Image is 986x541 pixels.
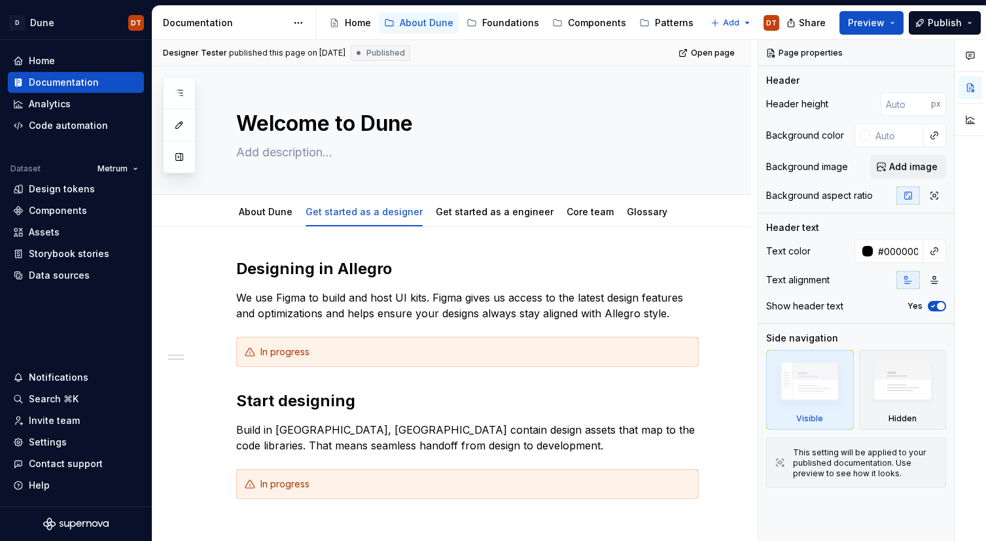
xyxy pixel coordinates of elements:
a: Analytics [8,94,144,114]
button: Preview [839,11,904,35]
div: Background aspect ratio [766,189,873,202]
div: Home [29,54,55,67]
p: px [931,99,941,109]
div: Code automation [29,119,108,132]
a: Home [8,50,144,71]
div: Foundations [482,16,539,29]
div: Hidden [889,413,917,424]
span: Published [366,48,405,58]
a: Data sources [8,265,144,286]
a: Glossary [627,206,667,217]
a: About Dune [379,12,459,33]
svg: Supernova Logo [43,517,109,531]
a: Patterns [634,12,699,33]
div: Page tree [324,10,704,36]
div: Documentation [163,16,287,29]
span: Publish [928,16,962,29]
input: Auto [881,92,931,116]
div: Search ⌘K [29,393,79,406]
div: published this page on [DATE] [229,48,345,58]
button: DDuneDT [3,9,149,37]
div: Home [345,16,371,29]
p: Build in [GEOGRAPHIC_DATA], [GEOGRAPHIC_DATA] contain design assets that map to the code librarie... [236,422,699,453]
button: Search ⌘K [8,389,144,410]
div: Data sources [29,269,90,282]
span: Metrum [97,164,128,174]
div: D [9,15,25,31]
a: Core team [567,206,614,217]
div: Assets [29,226,60,239]
a: Home [324,12,376,33]
a: Documentation [8,72,144,93]
span: Preview [848,16,885,29]
div: Glossary [622,198,673,225]
div: Side navigation [766,332,838,345]
div: Storybook stories [29,247,109,260]
div: In progress [260,478,690,491]
span: Add [723,18,739,28]
a: Assets [8,222,144,243]
button: Publish [909,11,981,35]
div: Design tokens [29,183,95,196]
button: Add image [870,155,946,179]
div: Analytics [29,97,71,111]
div: Components [29,204,87,217]
a: Foundations [461,12,544,33]
div: Dune [30,16,54,29]
div: Header [766,74,800,87]
div: In progress [260,345,690,358]
div: Visible [766,350,854,430]
h2: Start designing [236,391,699,411]
span: Share [799,16,826,29]
a: Code automation [8,115,144,136]
a: Get started as a engineer [436,206,554,217]
a: Invite team [8,410,144,431]
div: Visible [796,413,823,424]
div: Get started as a designer [300,198,428,225]
div: Patterns [655,16,694,29]
a: Components [547,12,631,33]
a: Settings [8,432,144,453]
button: Notifications [8,367,144,388]
textarea: Welcome to Dune [234,108,696,139]
div: Invite team [29,414,80,427]
div: Core team [561,198,619,225]
div: About Dune [400,16,453,29]
div: This setting will be applied to your published documentation. Use preview to see how it looks. [793,447,938,479]
button: Metrum [92,160,144,178]
p: We use Figma to build and host UI kits. Figma gives us access to the latest design features and o... [236,290,699,321]
div: About Dune [234,198,298,225]
div: Hidden [859,350,947,430]
a: Components [8,200,144,221]
h2: Designing in Allegro [236,258,699,279]
span: Open page [691,48,735,58]
a: Content [701,12,764,33]
div: Components [568,16,626,29]
button: Share [780,11,834,35]
a: Design tokens [8,179,144,200]
div: DT [766,18,777,28]
div: Background color [766,129,844,142]
input: Auto [870,124,923,147]
div: Dataset [10,164,41,174]
div: DT [131,18,141,28]
button: Contact support [8,453,144,474]
div: Show header text [766,300,843,313]
div: Help [29,479,50,492]
div: Documentation [29,76,99,89]
a: Get started as a designer [306,206,423,217]
a: Storybook stories [8,243,144,264]
div: Text color [766,245,811,258]
div: Notifications [29,371,88,384]
div: Settings [29,436,67,449]
label: Yes [907,301,923,311]
div: Header height [766,97,828,111]
input: Auto [873,239,923,263]
span: Add image [889,160,938,173]
a: Open page [675,44,741,62]
div: Contact support [29,457,103,470]
span: Designer Tester [163,48,227,58]
a: About Dune [239,206,292,217]
button: Help [8,475,144,496]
